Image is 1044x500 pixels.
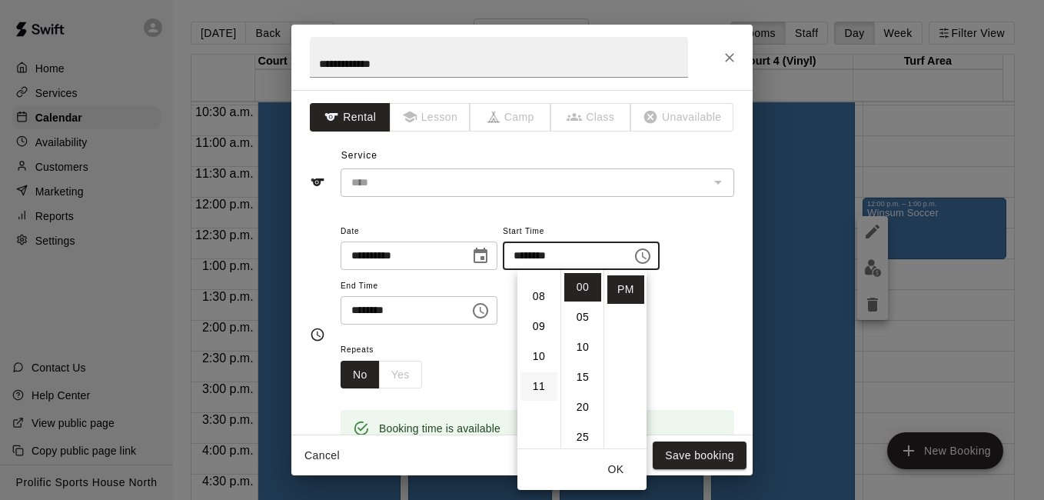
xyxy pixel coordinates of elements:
[607,275,644,304] li: PM
[564,423,601,452] li: 25 minutes
[298,442,347,470] button: Cancel
[517,270,560,448] ul: Select hours
[341,168,734,197] div: The service of an existing booking cannot be changed
[341,361,380,389] button: No
[520,282,557,311] li: 8 hours
[551,103,632,132] span: The type of an existing booking cannot be changed
[564,273,601,302] li: 0 minutes
[627,241,658,272] button: Choose time, selected time is 12:00 PM
[564,393,601,422] li: 20 minutes
[716,44,743,72] button: Close
[631,103,734,132] span: The type of an existing booking cannot be changed
[470,103,551,132] span: The type of an existing booking cannot be changed
[653,442,746,470] button: Save booking
[341,222,497,242] span: Date
[310,327,325,342] svg: Timing
[591,455,640,484] button: OK
[503,222,660,242] span: Start Time
[520,372,557,401] li: 11 hours
[560,270,603,448] ul: Select minutes
[341,340,434,361] span: Repeats
[564,363,601,392] li: 15 minutes
[310,103,391,132] button: Rental
[379,415,500,442] div: Booking time is available
[520,342,557,371] li: 10 hours
[603,270,647,448] ul: Select meridiem
[564,333,601,362] li: 10 minutes
[341,150,377,161] span: Service
[341,276,497,297] span: End Time
[391,103,471,132] span: The type of an existing booking cannot be changed
[520,312,557,341] li: 9 hours
[341,361,422,389] div: outlined button group
[465,295,496,326] button: Choose time, selected time is 1:00 PM
[564,303,601,332] li: 5 minutes
[465,241,496,272] button: Choose date, selected date is Oct 18, 2025
[310,175,325,190] svg: Service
